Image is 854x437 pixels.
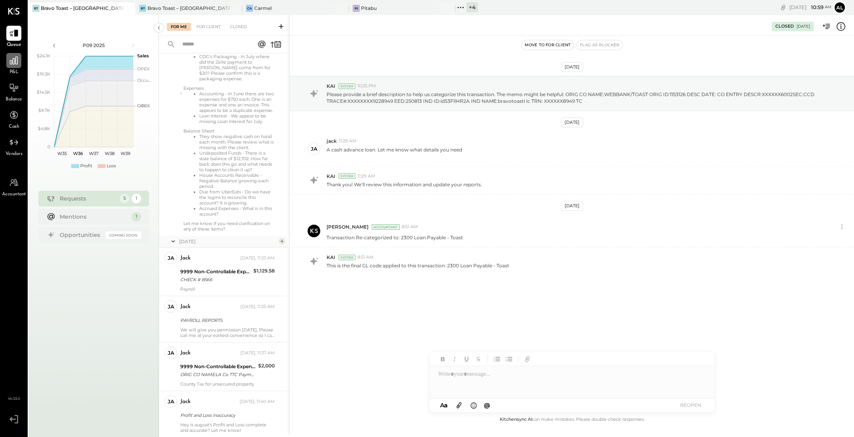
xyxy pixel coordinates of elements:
[199,150,275,172] li: Undeposited Funds - There is a stale balance of $12,702. How far back does this go and what needs...
[311,145,317,153] div: ja
[60,213,128,221] div: Mentions
[338,255,355,260] div: System
[168,349,174,357] div: ja
[180,349,191,357] div: jack
[120,151,130,156] text: W39
[107,163,116,169] div: Loss
[199,91,275,113] li: Accounting - In June there are two expenses for $750 each. One is an expense and one an invoice. ...
[0,26,27,49] a: Queue
[180,254,191,262] div: jack
[561,62,583,72] div: [DATE]
[444,401,448,409] span: a
[254,5,272,11] div: Carmel
[240,350,275,356] div: [DATE], 11:37 AM
[797,24,810,29] div: [DATE]
[240,304,275,310] div: [DATE], 11:35 AM
[57,151,67,156] text: W35
[461,354,472,364] button: Underline
[199,54,275,81] li: COG's Packaging - In July where did the Zelle payment to [PERSON_NAME] come from for $20? Please ...
[327,146,462,160] p: A cash advance loan. Let me know what details you need
[60,195,116,202] div: Requests
[180,371,256,378] div: ORIG CO NAME:LA Co TTC Paymnt ORIG ID:XXXXXX9161 DESC DATE: CO ENTRY DESCR:XXXXXX7935SEC:WEB TRAC...
[180,303,191,311] div: jack
[7,42,21,49] span: Queue
[327,181,482,188] p: Thank you! We’ll review this information and update your reports.
[467,2,478,12] div: + 4
[357,83,376,89] span: 10:35 PM
[484,401,490,409] span: @
[193,23,225,31] div: For Client
[253,267,275,275] div: $1,129.58
[137,53,149,59] text: Sales
[73,151,83,156] text: W36
[338,173,355,179] div: System
[327,91,822,104] p: Please provide a brief description to help us categorize this transaction. The memo might be help...
[137,66,150,72] text: OPEX
[89,151,98,156] text: W37
[180,381,275,387] div: County Tax for unsecured property
[32,5,40,12] div: BT
[199,113,275,124] li: Loan Interest - We appear to be missing Loan Interest for July.
[522,354,533,364] button: Add URL
[438,401,450,410] button: Aa
[60,231,102,239] div: Opportunities
[482,400,493,410] button: @
[6,151,23,158] span: Vendors
[199,206,275,217] li: Accrued Expenses - What is in this account?
[132,194,141,203] div: 1
[372,224,400,230] div: Accountant
[246,5,253,12] div: Ca
[357,173,375,180] span: 11:29 AM
[180,286,275,292] div: Payroll
[139,5,146,12] div: BT
[226,23,251,31] div: Closed
[327,223,368,230] span: [PERSON_NAME]
[279,238,285,244] div: 4
[167,23,191,31] div: For Me
[327,234,463,241] p: Transaction Re-categorized to: 2300 Loan Payable - Toast
[561,201,583,211] div: [DATE]
[327,254,335,261] span: KAI
[120,194,129,203] div: 5
[438,354,448,364] button: Bold
[240,399,275,405] div: [DATE], 11:40 AM
[327,262,509,269] p: This is the final GL code applied to this transaction: 2300 Loan Payable - Toast
[2,191,26,198] span: Accountant
[9,69,19,76] span: P&L
[199,134,275,150] li: They show negative cash on hand each month. Please review what is missing with the client.
[168,254,174,262] div: ja
[775,23,794,30] div: Closed
[258,362,275,370] div: $2,000
[504,354,514,364] button: Ordered List
[6,96,22,103] span: Balance
[60,42,127,49] div: P09 2025
[180,268,251,276] div: 9999 Non-Controllable Expenses:Other Income and Expenses:To Be Classified P&L
[180,276,251,284] div: CHECK # 8566
[0,80,27,103] a: Balance
[132,212,141,221] div: 1
[41,5,123,11] div: Bravo Toast – [GEOGRAPHIC_DATA]
[38,108,50,113] text: $9.7K
[0,108,27,131] a: Cash
[0,135,27,158] a: Vendors
[147,5,230,11] div: Bravo Toast – [GEOGRAPHIC_DATA]
[183,221,275,232] div: Let me know if you need clarification on any of these items?
[199,172,275,189] li: House Accounts Receivable - Negative Balance growing each period.
[521,40,574,50] button: Move to for client
[180,363,256,371] div: 9999 Non-Controllable Expenses:Other Income and Expenses:To Be Classified P&L
[327,138,337,144] span: jack
[180,422,275,433] div: Hey is august's Profit and Loss complete and accurate? Let me know!
[327,173,335,180] span: KAI
[0,175,27,198] a: Accountant
[473,354,484,364] button: Strikethrough
[199,189,275,206] li: Due from UberEats - Do we have the logins to reconcile this account? It is growing.
[450,354,460,364] button: Italic
[168,303,174,310] div: ja
[353,5,360,12] div: Pi
[833,1,846,14] button: Al
[338,83,355,89] div: System
[9,123,19,131] span: Cash
[402,224,418,230] span: 8:51 AM
[180,398,191,406] div: jack
[361,5,377,11] div: Pitabu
